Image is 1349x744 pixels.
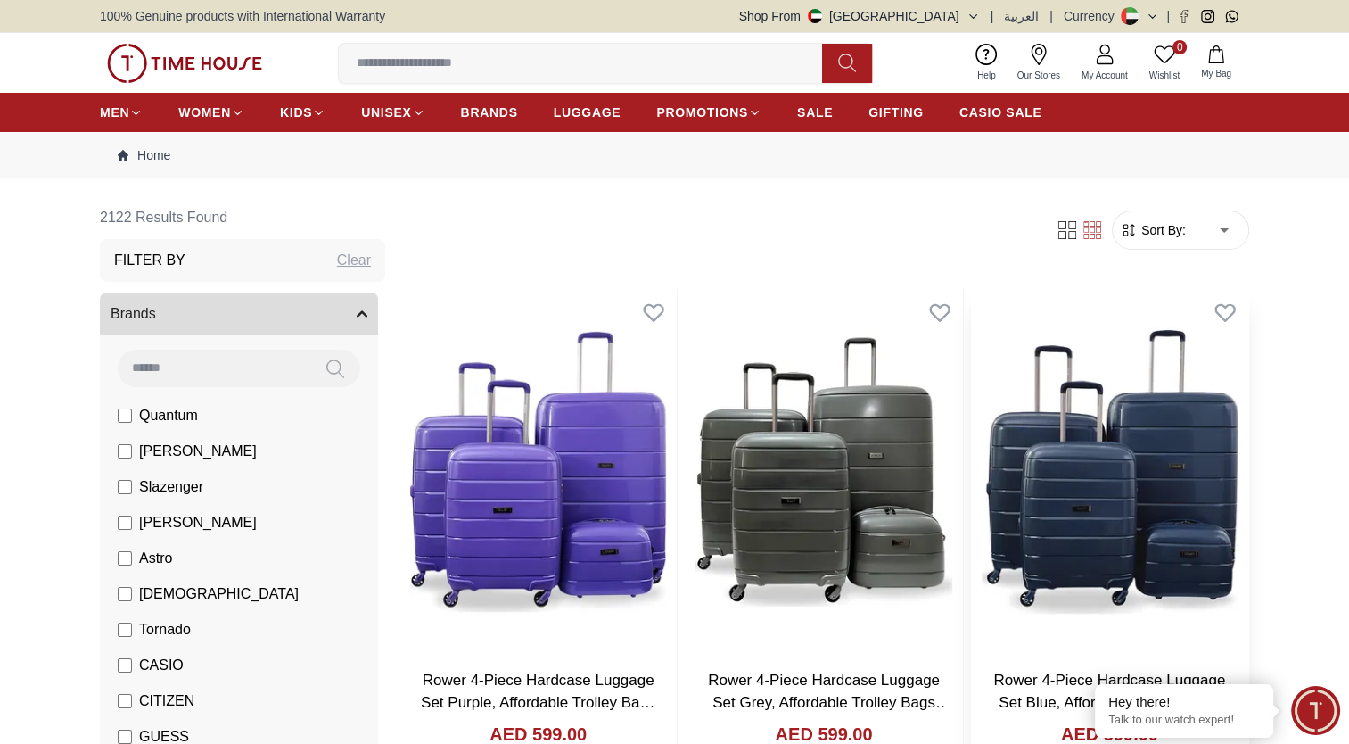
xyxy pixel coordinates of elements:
img: United Arab Emirates [808,9,822,23]
p: Talk to our watch expert! [1108,713,1260,728]
a: PROMOTIONS [656,96,761,128]
button: العربية [1004,7,1039,25]
span: Sort By: [1138,221,1186,239]
button: Brands [100,293,378,335]
span: Astro [139,548,172,569]
img: Rower 4-Piece Hardcase Luggage Set Blue, Affordable Trolley Bags With 14" Cosmetic Box IN4.Blue [971,289,1248,655]
a: UNISEX [361,96,424,128]
span: CITIZEN [139,690,194,712]
a: Instagram [1201,10,1214,23]
span: KIDS [280,103,312,121]
h6: 2122 Results Found [100,196,385,239]
span: GIFTING [868,103,924,121]
nav: Breadcrumb [100,132,1249,178]
a: Facebook [1177,10,1190,23]
span: Help [970,69,1003,82]
input: Astro [118,551,132,566]
span: SALE [797,103,833,121]
span: LUGGAGE [554,103,621,121]
span: WOMEN [178,103,231,121]
input: [PERSON_NAME] [118,516,132,530]
input: GUESS [118,730,132,744]
input: CITIZEN [118,694,132,708]
span: 100% Genuine products with International Warranty [100,7,385,25]
span: [PERSON_NAME] [139,512,257,533]
span: Tornado [139,619,191,641]
a: CASIO SALE [959,96,1042,128]
span: [PERSON_NAME] [139,441,257,462]
span: MEN [100,103,129,121]
a: Rower 4-Piece Hardcase Luggage Set Grey, Affordable Trolley Bags With 14" Cosmetic Box IN4.Grey [708,672,950,734]
a: GIFTING [868,96,924,128]
span: 0 [1172,40,1187,54]
a: Our Stores [1007,40,1071,86]
div: Chat Widget [1291,686,1340,735]
img: Rower 4-Piece Hardcase Luggage Set Grey, Affordable Trolley Bags With 14" Cosmetic Box IN4.Grey [685,289,962,655]
a: 0Wishlist [1139,40,1190,86]
span: Brands [111,303,156,325]
div: Currency [1064,7,1122,25]
img: ... [107,44,262,83]
input: Slazenger [118,480,132,494]
a: Home [118,146,170,164]
span: CASIO SALE [959,103,1042,121]
a: LUGGAGE [554,96,621,128]
span: CASIO [139,655,184,676]
button: Sort By: [1120,221,1186,239]
span: BRANDS [461,103,518,121]
span: UNISEX [361,103,411,121]
span: PROMOTIONS [656,103,748,121]
input: [DEMOGRAPHIC_DATA] [118,587,132,601]
div: Hey there! [1108,693,1260,711]
span: Quantum [139,405,198,426]
span: Our Stores [1010,69,1067,82]
span: My Bag [1194,67,1238,80]
a: KIDS [280,96,325,128]
span: My Account [1074,69,1135,82]
div: Clear [337,250,371,271]
span: | [991,7,994,25]
a: Help [967,40,1007,86]
button: Shop From[GEOGRAPHIC_DATA] [739,7,980,25]
a: Whatsapp [1225,10,1238,23]
img: Rower 4-Piece Hardcase Luggage Set Purple, Affordable Trolley Bags With 14" Cosmetic Box IN4.Purple [399,289,677,655]
a: WOMEN [178,96,244,128]
span: Wishlist [1142,69,1187,82]
a: BRANDS [461,96,518,128]
span: | [1049,7,1053,25]
span: Slazenger [139,476,203,498]
a: Rower 4-Piece Hardcase Luggage Set Purple, Affordable Trolley Bags With 14" Cosmetic Box IN4.Purple [421,672,655,734]
input: Tornado [118,623,132,637]
span: [DEMOGRAPHIC_DATA] [139,583,299,605]
input: [PERSON_NAME] [118,444,132,459]
h3: Filter By [114,250,185,271]
input: CASIO [118,658,132,673]
span: | [1166,7,1170,25]
input: Quantum [118,409,132,423]
a: MEN [100,96,143,128]
a: SALE [797,96,833,128]
button: My Bag [1190,42,1242,84]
